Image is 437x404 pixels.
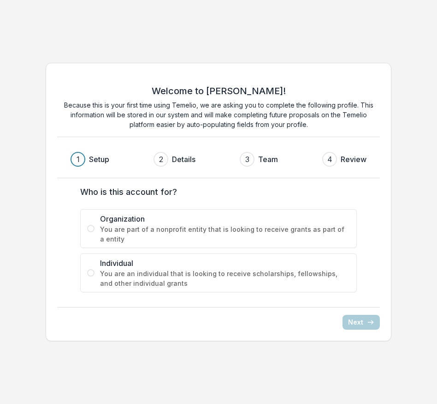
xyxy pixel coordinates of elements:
div: 1 [77,154,80,165]
span: You are an individual that is looking to receive scholarships, fellowships, and other individual ... [100,269,350,288]
div: Progress [71,152,366,167]
span: Organization [100,213,350,224]
div: 2 [159,154,163,165]
div: 4 [327,154,332,165]
h3: Setup [89,154,109,165]
h3: Review [341,154,366,165]
span: Individual [100,258,350,269]
h2: Welcome to [PERSON_NAME]! [152,85,286,96]
h3: Details [172,154,195,165]
p: Because this is your first time using Temelio, we are asking you to complete the following profil... [57,100,380,129]
h3: Team [258,154,278,165]
span: You are part of a nonprofit entity that is looking to receive grants as part of a entity [100,224,350,244]
label: Who is this account for? [80,186,351,198]
div: 3 [245,154,249,165]
button: Next [343,315,380,330]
